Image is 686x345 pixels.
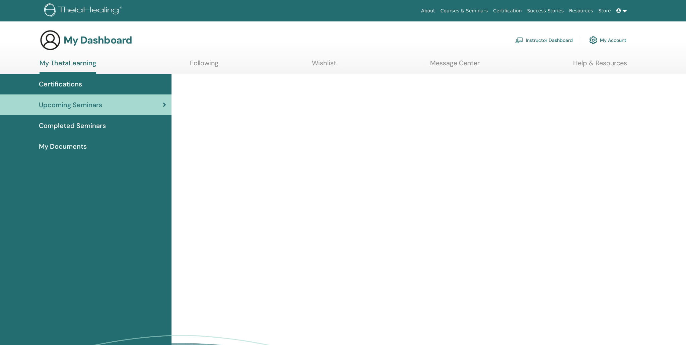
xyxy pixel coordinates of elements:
[596,5,614,17] a: Store
[64,34,132,46] h3: My Dashboard
[39,100,102,110] span: Upcoming Seminars
[39,79,82,89] span: Certifications
[573,59,627,72] a: Help & Resources
[589,34,597,46] img: cog.svg
[515,33,573,48] a: Instructor Dashboard
[312,59,336,72] a: Wishlist
[566,5,596,17] a: Resources
[190,59,218,72] a: Following
[44,3,124,18] img: logo.png
[39,141,87,151] span: My Documents
[515,37,523,43] img: chalkboard-teacher.svg
[39,121,106,131] span: Completed Seminars
[525,5,566,17] a: Success Stories
[490,5,524,17] a: Certification
[40,59,96,74] a: My ThetaLearning
[418,5,437,17] a: About
[438,5,491,17] a: Courses & Seminars
[430,59,480,72] a: Message Center
[589,33,626,48] a: My Account
[40,29,61,51] img: generic-user-icon.jpg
